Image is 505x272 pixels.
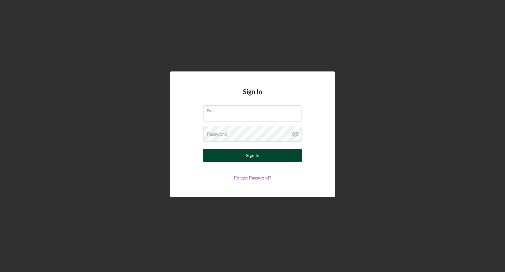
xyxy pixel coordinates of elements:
h4: Sign In [243,88,262,105]
div: Sign In [246,149,259,162]
a: Forgot Password? [234,175,271,180]
label: Email [207,106,301,113]
label: Password [207,131,227,137]
button: Sign In [203,149,302,162]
